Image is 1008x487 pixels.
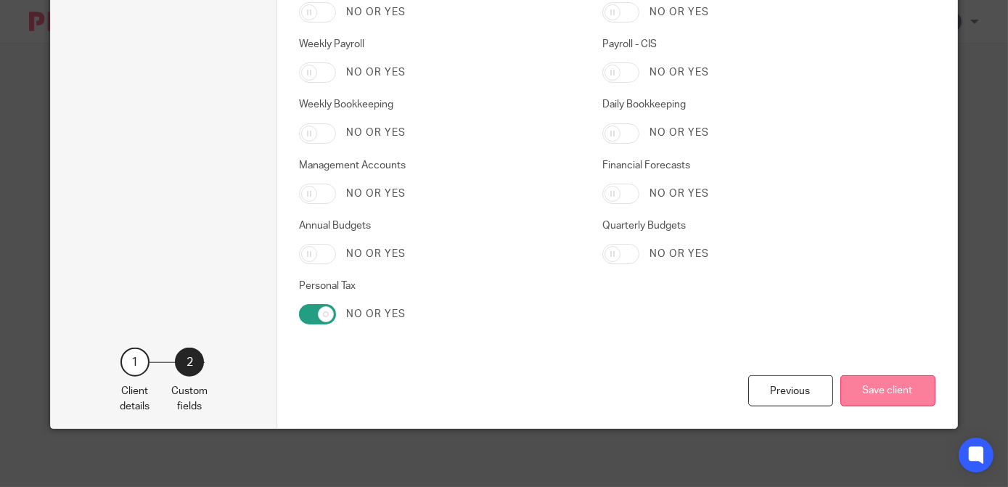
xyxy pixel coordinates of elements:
label: No or yes [346,247,406,261]
div: Previous [748,375,833,406]
label: Weekly Payroll [299,37,579,52]
label: No or yes [346,65,406,80]
label: Payroll - CIS [602,37,882,52]
label: Personal Tax [299,279,579,293]
label: Management Accounts [299,158,579,173]
label: Daily Bookkeeping [602,97,882,112]
label: Weekly Bookkeeping [299,97,579,112]
button: Save client [840,375,935,406]
label: No or yes [650,65,709,80]
p: Client details [120,384,149,414]
label: No or yes [650,247,709,261]
label: Annual Budgets [299,218,579,233]
div: 2 [175,348,204,377]
label: Financial Forecasts [602,158,882,173]
label: No or yes [650,126,709,140]
label: No or yes [346,126,406,140]
label: No or yes [346,5,406,20]
p: Custom fields [171,384,208,414]
label: No or yes [346,307,406,322]
label: Quarterly Budgets [602,218,882,233]
label: No or yes [650,187,709,201]
div: 1 [120,348,149,377]
label: No or yes [346,187,406,201]
label: No or yes [650,5,709,20]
